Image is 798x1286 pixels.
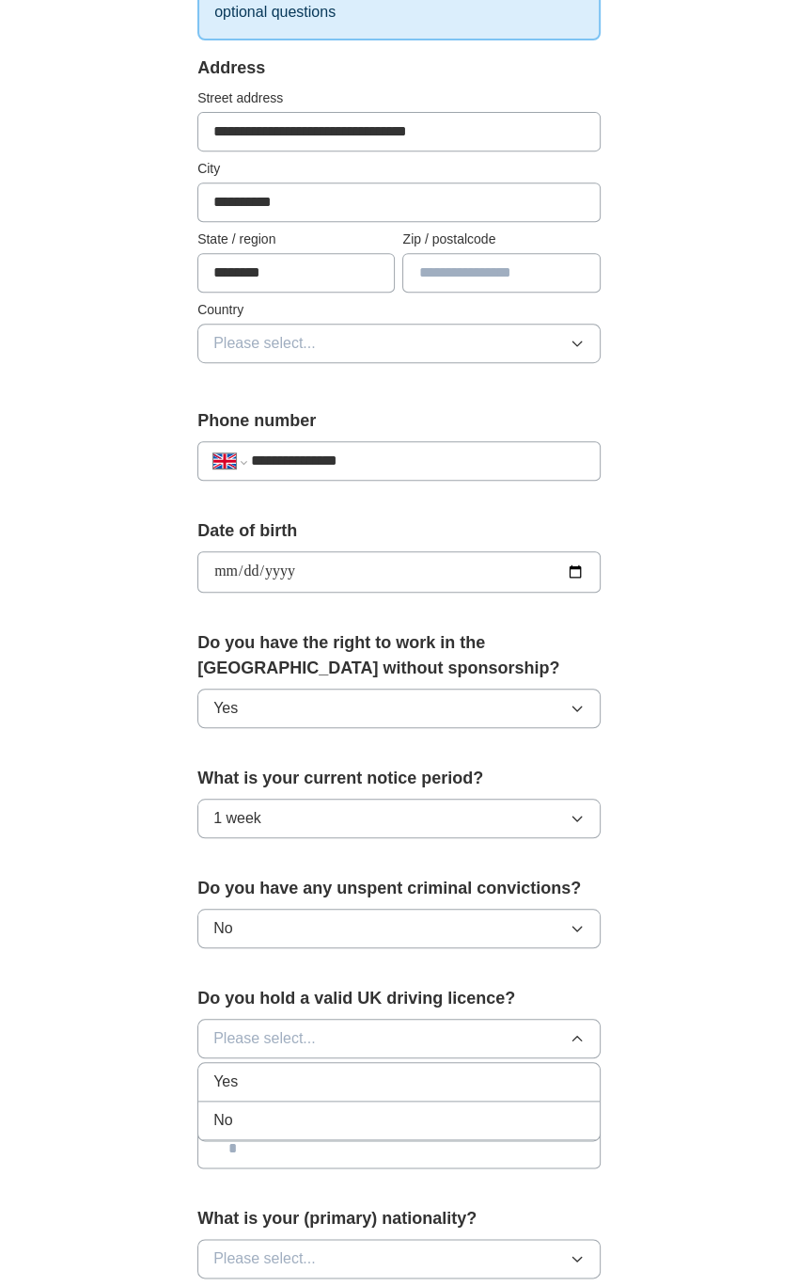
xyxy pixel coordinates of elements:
span: Yes [213,697,238,720]
span: Please select... [213,1247,316,1270]
div: Address [197,56,601,81]
label: State / region [197,230,395,249]
button: 1 week [197,799,601,838]
label: Street address [197,88,601,108]
label: What is your current notice period? [197,766,601,791]
button: Please select... [197,1239,601,1278]
label: Do you have any unspent criminal convictions? [197,876,601,901]
label: What is your (primary) nationality? [197,1206,601,1231]
label: Country [197,300,601,320]
span: Please select... [213,1027,316,1050]
label: City [197,159,601,179]
label: Date of birth [197,518,601,544]
span: Please select... [213,332,316,355]
span: No [213,1109,232,1132]
button: Please select... [197,1019,601,1058]
span: Yes [213,1071,238,1093]
span: 1 week [213,807,261,830]
button: Yes [197,689,601,728]
label: Zip / postalcode [402,230,600,249]
span: No [213,917,232,940]
label: Do you hold a valid UK driving licence? [197,986,601,1011]
label: Do you have the right to work in the [GEOGRAPHIC_DATA] without sponsorship? [197,630,601,681]
label: Phone number [197,408,601,434]
button: No [197,909,601,948]
button: Please select... [197,324,601,363]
